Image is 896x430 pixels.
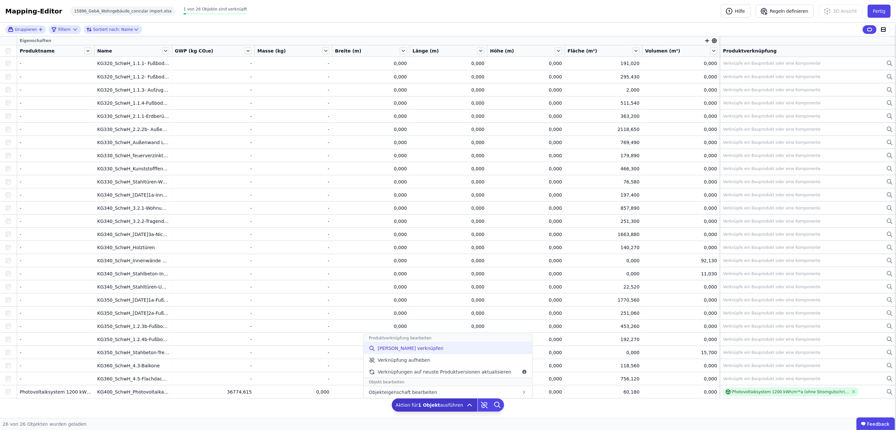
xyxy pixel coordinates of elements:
[364,334,532,342] div: Produktverknüpfung bearbeiten
[369,389,437,396] span: Objekteigenschaft bearbeiten
[418,402,440,408] b: 1 Objekt
[5,7,62,16] div: Mapping-Editor
[70,7,176,16] div: 15896_GebA_Wohngebäude_concular import.xlsx
[396,402,463,408] span: Aktion für ausführen
[756,5,814,18] button: Regeln definieren
[58,27,70,32] span: Filtern
[15,27,37,32] span: Gruppieren
[819,5,863,18] button: 3D Ansicht
[378,357,430,363] span: Verknüpfung aufheben
[868,5,891,18] button: Fertig
[183,7,247,11] span: 1 von 26 Objekte sind verknüpft
[93,27,120,32] span: Sortiert nach:
[8,27,43,32] button: Gruppieren
[378,345,444,352] span: [PERSON_NAME] verknüpfen
[378,369,511,375] span: Verknüpfungen auf neuste Produktversionen aktualisieren
[364,378,532,386] div: Objekt bearbeiten
[721,5,751,18] button: Hilfe
[86,26,133,33] div: Name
